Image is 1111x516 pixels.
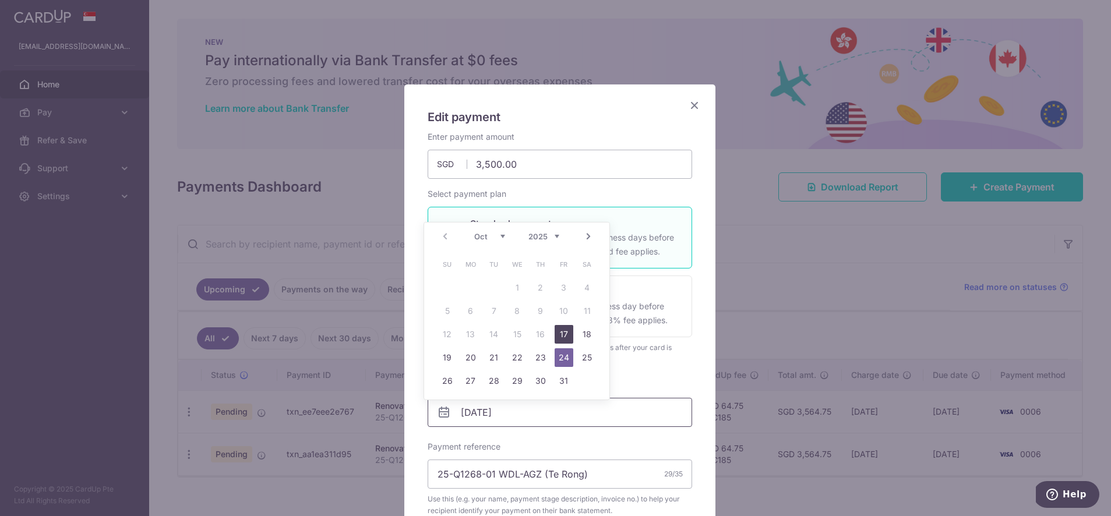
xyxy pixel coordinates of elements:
[578,325,597,344] a: 18
[461,372,480,390] a: 27
[428,441,500,453] label: Payment reference
[531,348,550,367] a: 23
[531,372,550,390] a: 30
[485,372,503,390] a: 28
[581,229,595,243] a: Next
[555,348,573,367] a: 24
[687,98,701,112] button: Close
[428,150,692,179] input: 0.00
[508,348,527,367] a: 22
[508,372,527,390] a: 29
[578,348,597,367] a: 25
[1036,481,1099,510] iframe: Opens a widget where you can find more information
[437,158,467,170] span: SGD
[485,255,503,274] span: Tuesday
[470,217,678,231] p: Standard payment
[461,348,480,367] a: 20
[438,372,457,390] a: 26
[428,108,692,126] h5: Edit payment
[438,348,457,367] a: 19
[531,255,550,274] span: Thursday
[438,255,457,274] span: Sunday
[485,348,503,367] a: 21
[508,255,527,274] span: Wednesday
[428,131,514,143] label: Enter payment amount
[555,372,573,390] a: 31
[461,255,480,274] span: Monday
[428,188,506,200] label: Select payment plan
[578,255,597,274] span: Saturday
[555,255,573,274] span: Friday
[428,398,692,427] input: DD / MM / YYYY
[664,468,683,480] div: 29/35
[555,325,573,344] a: 17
